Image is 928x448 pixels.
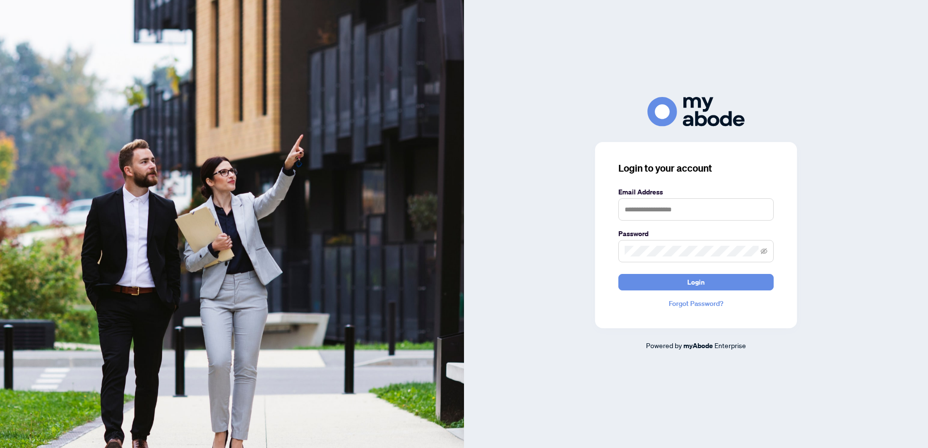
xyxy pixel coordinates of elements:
label: Password [618,228,774,239]
label: Email Address [618,187,774,197]
a: myAbode [683,340,713,351]
span: Enterprise [714,341,746,350]
span: Powered by [646,341,682,350]
img: ma-logo [647,97,745,127]
span: eye-invisible [761,248,767,255]
a: Forgot Password? [618,298,774,309]
span: Login [687,274,705,290]
button: Login [618,274,774,290]
h3: Login to your account [618,161,774,175]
